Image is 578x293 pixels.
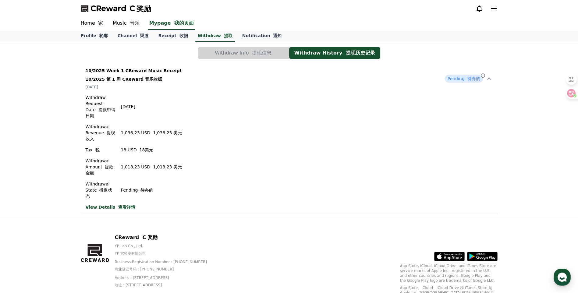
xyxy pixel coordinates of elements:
[81,64,498,214] button: 10/2025 Week 1 CReward Music Receipt10/2025 第 1 周 CReward 音乐收据 [DATE] Pending 待办的 Withdraw Reques...
[121,147,182,153] p: 18 USD
[140,188,153,192] font: 待办的
[115,283,162,287] font: 地址 : [STREET_ADDRESS]
[346,50,375,56] font: 提现历史记录
[51,203,69,207] span: Messages
[2,193,40,208] a: Home
[99,33,108,38] font: 轮廓
[224,33,232,38] font: 提取
[115,244,217,258] p: YP Lab Co., Ltd.
[115,234,217,241] p: CReward
[129,4,151,13] font: C 奖励
[179,33,188,38] font: 收据
[115,267,174,271] font: 商业登记号码：[PHONE_NUMBER]
[121,187,182,193] p: Pending
[130,20,140,26] font: 音乐
[174,20,194,26] font: 我的页面
[115,259,217,274] p: Business Registration Number : [PHONE_NUMBER]
[79,193,117,208] a: Settings
[76,30,113,42] a: Profile 轮廓
[113,30,154,42] a: Channel 渠道
[76,17,108,30] a: Home 家
[86,204,182,210] a: View Details 查看详情
[86,94,116,119] p: Withdraw Request Date
[140,33,148,38] font: 渠道
[273,33,282,38] font: 通知
[198,47,289,59] button: Withdraw Info 提现信息
[86,77,162,82] font: 10/2025 第 1 周 CReward 音乐收据
[153,130,182,135] font: 1,036.23 美元
[98,20,103,26] font: 家
[86,147,116,153] p: Tax
[108,17,144,30] a: Music 音乐
[95,147,100,152] font: 税
[86,68,182,85] p: 10/2025 Week 1 CReward Music Receipt
[153,30,193,42] a: Receipt 收据
[86,124,116,142] p: Withdrawal Revenue
[289,47,380,59] button: Withdraw History 提现历史记录
[115,251,146,256] font: YP 实验室有限公司
[40,193,79,208] a: Messages
[153,164,182,169] font: 1,018.23 美元
[467,76,480,81] font: 待办的
[118,205,135,210] font: 查看详情
[142,235,157,240] font: C 奖励
[86,107,115,118] font: 提款申请日期
[445,75,483,83] span: Pending
[16,202,26,207] span: Home
[86,181,116,199] p: Withdrawal State
[90,4,151,13] span: CReward
[115,275,217,290] p: Address : [STREET_ADDRESS]
[121,104,182,110] p: [DATE]
[148,17,195,30] a: Mypage 我的页面
[86,85,182,90] p: [DATE]
[90,202,105,207] span: Settings
[86,158,116,176] p: Withdrawal Amount
[121,130,182,136] p: 1,036.23 USD
[195,30,235,42] a: Withdraw 提取
[252,50,271,56] font: 提现信息
[237,30,287,42] a: Notification 通知
[140,147,154,152] font: 18美元
[121,164,182,170] p: 1,018.23 USD
[81,4,151,13] a: CReward C 奖励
